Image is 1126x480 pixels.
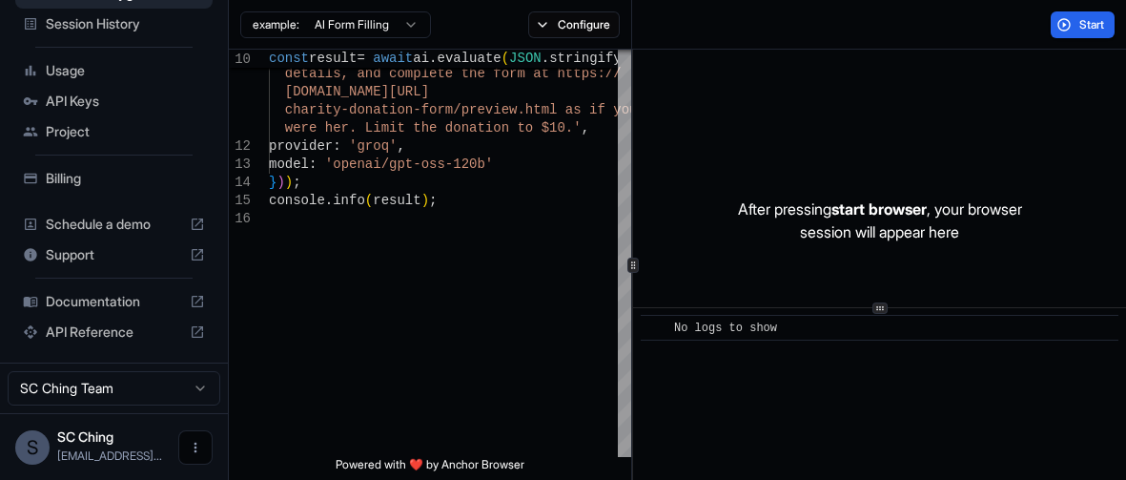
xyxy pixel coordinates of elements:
[421,193,429,208] span: )
[57,428,113,445] span: SC Ching
[413,51,429,66] span: ai
[229,51,251,69] span: 10
[325,193,333,208] span: .
[429,51,437,66] span: .
[229,174,251,192] div: 14
[15,209,213,240] div: Schedule a demo
[285,84,429,99] span: [DOMAIN_NAME][URL]
[429,193,437,208] span: ;
[650,319,660,338] span: ​
[349,138,397,154] span: 'groq'
[397,138,404,154] span: ,
[46,245,182,264] span: Support
[15,9,213,39] div: Session History
[373,193,420,208] span: result
[15,317,213,347] div: API Reference
[178,430,213,465] button: Open menu
[46,292,182,311] span: Documentation
[285,175,293,190] span: )
[1051,11,1115,38] button: Start
[542,51,549,66] span: .
[309,157,317,172] span: :
[309,51,357,66] span: result
[15,430,50,465] div: S
[269,175,276,190] span: }
[674,322,777,335] span: No logs to show
[269,157,309,172] span: model
[46,215,182,234] span: Schedule a demo
[528,11,621,38] button: Configure
[336,457,524,480] span: Powered with ❤️ by Anchor Browser
[738,198,1022,243] p: After pressing , your browser session will appear here
[502,51,509,66] span: (
[46,323,182,342] span: API Reference
[582,120,589,136] span: ,
[46,14,205,33] span: Session History
[46,92,205,111] span: API Keys
[229,192,251,210] div: 15
[285,102,638,117] span: charity-donation-form/preview.html as if you
[831,199,927,219] span: start browser
[437,51,501,66] span: evaluate
[57,449,162,463] span: sc-ching@e.ntu.edu.sg
[229,210,251,228] div: 16
[285,120,582,136] span: were her. Limit the donation to $10.'
[253,17,299,32] span: example:
[333,138,340,154] span: :
[1079,17,1106,32] span: Start
[15,163,213,194] div: Billing
[333,193,365,208] span: info
[509,51,542,66] span: JSON
[15,116,213,147] div: Project
[365,193,373,208] span: (
[325,157,493,172] span: 'openai/gpt-oss-120b'
[15,286,213,317] div: Documentation
[549,51,622,66] span: stringify
[229,156,251,174] div: 13
[46,122,205,141] span: Project
[373,51,413,66] span: await
[15,55,213,86] div: Usage
[269,193,325,208] span: console
[285,66,622,81] span: details, and complete the form at https://
[15,86,213,116] div: API Keys
[293,175,300,190] span: ;
[46,169,205,188] span: Billing
[276,175,284,190] span: )
[229,137,251,156] div: 12
[269,51,309,66] span: const
[46,61,205,80] span: Usage
[15,240,213,270] div: Support
[269,138,333,154] span: provider
[357,51,364,66] span: =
